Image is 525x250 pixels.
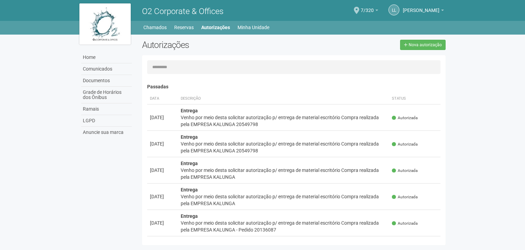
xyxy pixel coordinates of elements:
[79,3,131,45] img: logo.jpg
[81,127,132,138] a: Anuncie sua marca
[392,141,418,147] span: Autorizada
[150,140,175,147] div: [DATE]
[181,114,386,128] div: Venho por meio desta solicitar autorização p/ entrega de material escritório Compra realizada pel...
[81,115,132,127] a: LGPD
[81,87,132,103] a: Grade de Horários dos Ônibus
[403,9,444,14] a: [PERSON_NAME]
[181,193,386,207] div: Venho por meio desta solicitar autorização p/ entrega de material escritório Compra realizada pel...
[142,7,223,16] span: O2 Corporate & Offices
[181,213,198,219] strong: Entrega
[142,40,289,50] h2: Autorizações
[403,1,439,13] span: lucas leal finger
[178,93,389,104] th: Descrição
[181,134,198,140] strong: Entrega
[392,168,418,174] span: Autorizada
[147,93,178,104] th: Data
[181,240,198,245] strong: Entrega
[181,108,198,113] strong: Entrega
[201,23,230,32] a: Autorizações
[150,193,175,200] div: [DATE]
[174,23,194,32] a: Reservas
[181,167,386,180] div: Venho por meio desta solicitar autorização p/ entrega de material escritório Compra realizada pel...
[392,194,418,200] span: Autorizada
[238,23,269,32] a: Minha Unidade
[150,167,175,174] div: [DATE]
[143,23,167,32] a: Chamados
[81,52,132,63] a: Home
[150,220,175,226] div: [DATE]
[361,9,378,14] a: 7/320
[181,140,386,154] div: Venho por meio desta solicitar autorização p/ entrega de material escritório Compra realizada pel...
[400,40,446,50] a: Nova autorização
[361,1,374,13] span: 7/320
[81,63,132,75] a: Comunicados
[388,4,399,15] a: ll
[392,221,418,226] span: Autorizada
[150,114,175,121] div: [DATE]
[389,93,440,104] th: Status
[181,161,198,166] strong: Entrega
[81,103,132,115] a: Ramais
[392,115,418,121] span: Autorizada
[81,75,132,87] a: Documentos
[181,220,386,233] div: Venho por meio desta solicitar autorização p/ entrega de material escritório Compra realizada pel...
[181,187,198,192] strong: Entrega
[409,42,442,47] span: Nova autorização
[147,84,440,89] h4: Passadas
